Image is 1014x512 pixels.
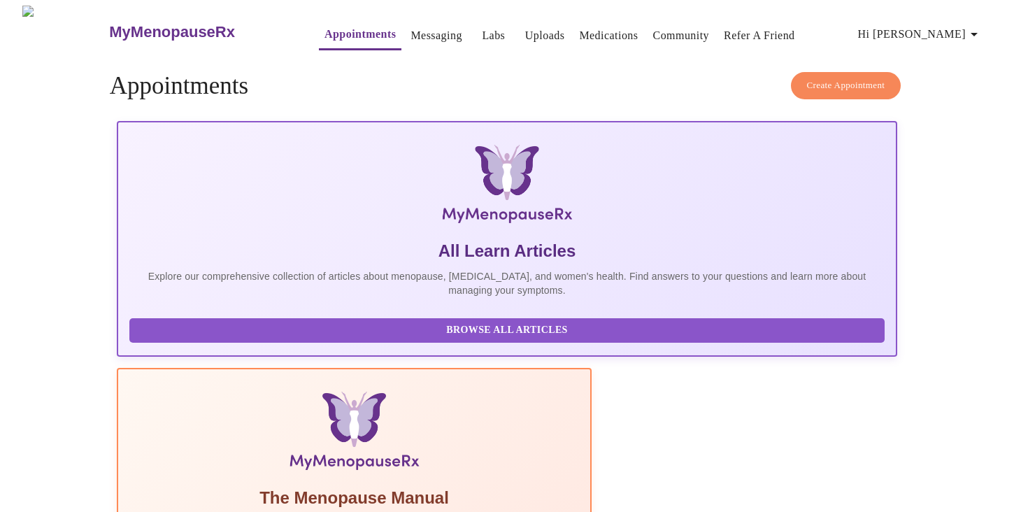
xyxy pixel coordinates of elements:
[129,318,885,343] button: Browse All Articles
[143,322,871,339] span: Browse All Articles
[791,72,901,99] button: Create Appointment
[471,22,516,50] button: Labs
[405,22,467,50] button: Messaging
[324,24,396,44] a: Appointments
[525,26,565,45] a: Uploads
[648,22,715,50] button: Community
[410,26,462,45] a: Messaging
[201,392,508,476] img: Menopause Manual
[129,240,885,262] h5: All Learn Articles
[858,24,983,44] span: Hi [PERSON_NAME]
[807,78,885,94] span: Create Appointment
[109,23,235,41] h3: MyMenopauseRx
[129,269,885,297] p: Explore our comprehensive collection of articles about menopause, [MEDICAL_DATA], and women's hea...
[653,26,710,45] a: Community
[579,26,638,45] a: Medications
[852,20,988,48] button: Hi [PERSON_NAME]
[724,26,795,45] a: Refer a Friend
[129,487,580,509] h5: The Menopause Manual
[718,22,801,50] button: Refer a Friend
[108,8,291,57] a: MyMenopauseRx
[22,6,108,58] img: MyMenopauseRx Logo
[319,20,401,50] button: Appointments
[573,22,643,50] button: Medications
[482,26,505,45] a: Labs
[110,72,905,100] h4: Appointments
[129,323,889,335] a: Browse All Articles
[246,145,767,229] img: MyMenopauseRx Logo
[520,22,571,50] button: Uploads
